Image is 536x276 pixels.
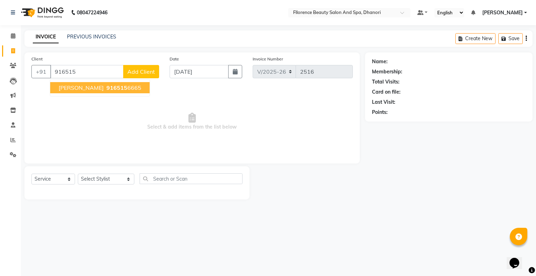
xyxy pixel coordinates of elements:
input: Search by Name/Mobile/Email/Code [50,65,124,78]
label: Client [31,56,43,62]
b: 08047224946 [77,3,107,22]
a: PREVIOUS INVOICES [67,34,116,40]
div: Card on file: [372,88,401,96]
iframe: chat widget [507,248,529,269]
label: Date [170,56,179,62]
div: Name: [372,58,388,65]
span: Select & add items from the list below [31,87,353,157]
button: Add Client [123,65,159,78]
a: INVOICE [33,31,59,43]
div: Total Visits: [372,78,400,86]
button: Save [498,33,523,44]
input: Search or Scan [140,173,243,184]
span: 916515 [106,84,127,91]
ngb-highlight: 6665 [105,84,141,91]
span: Add Client [127,68,155,75]
div: Membership: [372,68,402,75]
div: Points: [372,109,388,116]
span: [PERSON_NAME] [482,9,523,16]
img: logo [18,3,66,22]
div: Last Visit: [372,99,395,106]
label: Invoice Number [253,56,283,62]
span: [PERSON_NAME] [59,84,104,91]
button: Create New [455,33,496,44]
button: +91 [31,65,51,78]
